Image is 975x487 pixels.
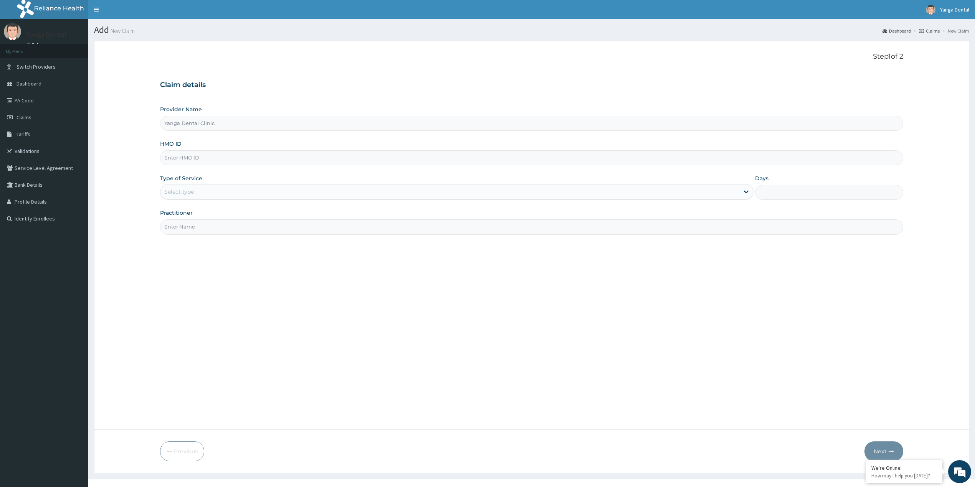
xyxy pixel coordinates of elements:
[17,131,30,138] span: Tariffs
[940,6,969,13] span: Yanga Dental
[109,28,135,34] small: New Claim
[926,5,935,15] img: User Image
[4,23,21,40] img: User Image
[882,28,911,34] a: Dashboard
[17,80,41,87] span: Dashboard
[864,441,903,461] button: Next
[160,209,193,217] label: Practitioner
[17,114,31,121] span: Claims
[871,464,937,471] div: We're Online!
[27,42,45,47] a: Online
[160,150,903,165] input: Enter HMO ID
[160,140,182,148] label: HMO ID
[17,63,56,70] span: Switch Providers
[160,441,204,461] button: Previous
[160,53,903,61] p: Step 1 of 2
[27,31,66,38] p: Yanga Dental
[94,25,969,35] h1: Add
[160,219,903,234] input: Enter Name
[160,174,202,182] label: Type of Service
[755,174,768,182] label: Days
[160,105,202,113] label: Provider Name
[919,28,940,34] a: Claims
[164,188,194,196] div: Select type
[160,81,903,89] h3: Claim details
[940,28,969,34] li: New Claim
[871,472,937,479] p: How may I help you today?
